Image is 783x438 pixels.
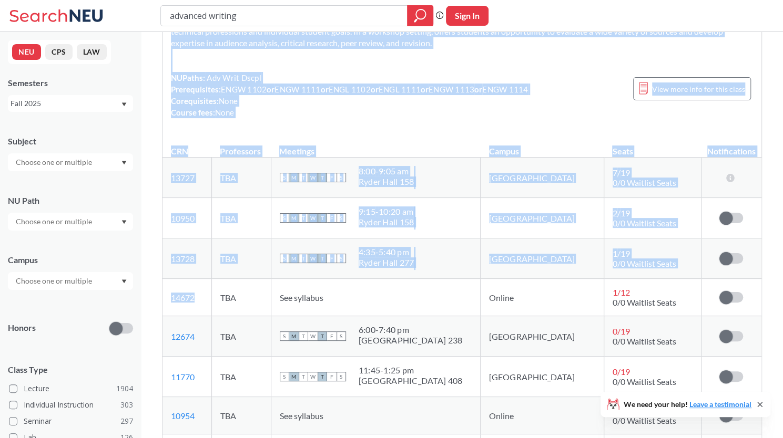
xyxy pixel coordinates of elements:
[299,331,308,341] span: T
[414,8,426,23] svg: magnifying glass
[327,254,337,263] span: F
[280,293,323,303] span: See syllabus
[329,85,371,94] a: ENGL 1102
[481,357,604,397] td: [GEOGRAPHIC_DATA]
[8,213,133,231] div: Dropdown arrow
[169,7,400,25] input: Class, professor, course number, "phrase"
[211,135,271,158] th: Professors
[211,357,271,397] td: TBA
[337,173,346,182] span: S
[171,331,195,341] a: 12674
[318,331,327,341] span: T
[613,248,630,258] span: 1 / 19
[299,173,308,182] span: T
[337,331,346,341] span: S
[624,401,751,408] span: We need your help!
[482,85,528,94] a: ENGW 1114
[327,331,337,341] span: F
[379,85,421,94] a: ENGL 1111
[359,166,414,176] div: 8:00 - 9:05 am
[274,85,320,94] a: ENGW 1111
[289,213,299,223] span: M
[337,254,346,263] span: S
[481,198,604,238] td: [GEOGRAPHIC_DATA]
[359,176,414,187] div: Ryder Hall 158
[289,173,299,182] span: M
[45,44,73,60] button: CPS
[11,98,120,109] div: Fall 2025
[359,376,462,386] div: [GEOGRAPHIC_DATA] 408
[318,173,327,182] span: T
[481,158,604,198] td: [GEOGRAPHIC_DATA]
[308,372,318,381] span: W
[171,173,195,183] a: 13727
[327,372,337,381] span: F
[318,254,327,263] span: T
[9,398,133,412] label: Individual Instruction
[359,206,414,217] div: 9:15 - 10:20 am
[613,258,676,268] span: 0/0 Waitlist Seats
[171,293,195,303] a: 14672
[205,73,261,82] span: Adv Writ Dscpl
[299,254,308,263] span: T
[121,102,127,107] svg: Dropdown arrow
[8,364,133,376] span: Class Type
[171,145,188,157] div: CRN
[280,331,289,341] span: S
[9,382,133,395] label: Lecture
[116,383,133,394] span: 1904
[120,415,133,427] span: 297
[359,365,462,376] div: 11:45 - 1:25 pm
[8,135,133,147] div: Subject
[613,326,630,336] span: 0 / 19
[9,414,133,428] label: Seminar
[171,372,195,382] a: 11770
[121,279,127,284] svg: Dropdown arrow
[299,372,308,381] span: T
[77,44,107,60] button: LAW
[481,135,604,158] th: Campus
[613,336,676,346] span: 0/0 Waitlist Seats
[8,77,133,89] div: Semesters
[8,95,133,112] div: Fall 2025Dropdown arrow
[121,161,127,165] svg: Dropdown arrow
[120,399,133,411] span: 303
[327,213,337,223] span: F
[280,411,323,421] span: See syllabus
[308,173,318,182] span: W
[613,297,676,307] span: 0/0 Waitlist Seats
[289,372,299,381] span: M
[211,397,271,434] td: TBA
[337,213,346,223] span: S
[613,377,676,387] span: 0/0 Waitlist Seats
[289,254,299,263] span: M
[481,316,604,357] td: [GEOGRAPHIC_DATA]
[308,331,318,341] span: W
[280,254,289,263] span: S
[318,372,327,381] span: T
[280,173,289,182] span: S
[689,400,751,409] a: Leave a testimonial
[652,82,745,96] span: View more info for this class
[215,108,234,117] span: None
[308,254,318,263] span: W
[359,335,462,346] div: [GEOGRAPHIC_DATA] 238
[613,287,630,297] span: 1 / 12
[11,275,99,287] input: Choose one or multiple
[327,173,337,182] span: F
[219,96,238,106] span: None
[171,72,528,118] div: NUPaths: Prerequisites: or or or or or Corequisites: Course fees:
[359,257,414,268] div: Ryder Hall 277
[446,6,489,26] button: Sign In
[8,254,133,266] div: Campus
[337,372,346,381] span: S
[8,153,133,171] div: Dropdown arrow
[171,213,195,223] a: 10950
[280,372,289,381] span: S
[613,178,676,187] span: 0/0 Waitlist Seats
[604,135,701,158] th: Seats
[211,316,271,357] td: TBA
[121,220,127,224] svg: Dropdown arrow
[481,279,604,316] td: Online
[359,217,414,227] div: Ryder Hall 158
